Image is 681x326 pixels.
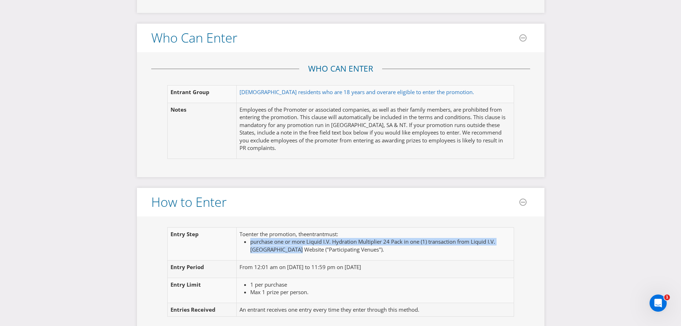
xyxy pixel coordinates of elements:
[171,263,204,271] span: Entry Period
[171,88,209,96] span: Entrant Group
[151,31,237,45] h3: Who Can Enter
[650,295,667,312] iframe: Intercom live chat
[167,303,237,317] td: Entries Received
[324,230,337,238] span: must
[388,88,474,96] span: are eligible to enter the promotion.
[299,63,382,74] legend: Who Can Enter
[250,238,495,253] span: purchase one or more Liquid I.V. Hydration Multiplier 24 Pack in one (1) transaction from Liquid ...
[296,230,306,238] span: , the
[240,106,510,152] p: Employees of the Promoter or associated companies, as well as their family members, are prohibite...
[237,303,508,317] td: An entrant receives one entry every time they enter through this method.
[240,263,505,271] p: From 12:01 am on [DATE] to 11:59 pm on [DATE]
[240,230,246,238] span: To
[246,230,296,238] span: enter the promotion
[664,295,670,300] span: 1
[383,246,384,253] span: .
[167,103,237,159] td: Notes
[250,288,505,296] li: Max 1 prize per person.
[306,230,324,238] span: entrant
[171,230,199,238] span: Entry Step
[337,230,338,238] span: :
[171,281,201,288] span: Entry Limit
[240,88,388,96] span: [DEMOGRAPHIC_DATA] residents who are 18 years and over
[151,195,227,209] h3: How to Enter
[250,281,505,288] li: 1 per purchase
